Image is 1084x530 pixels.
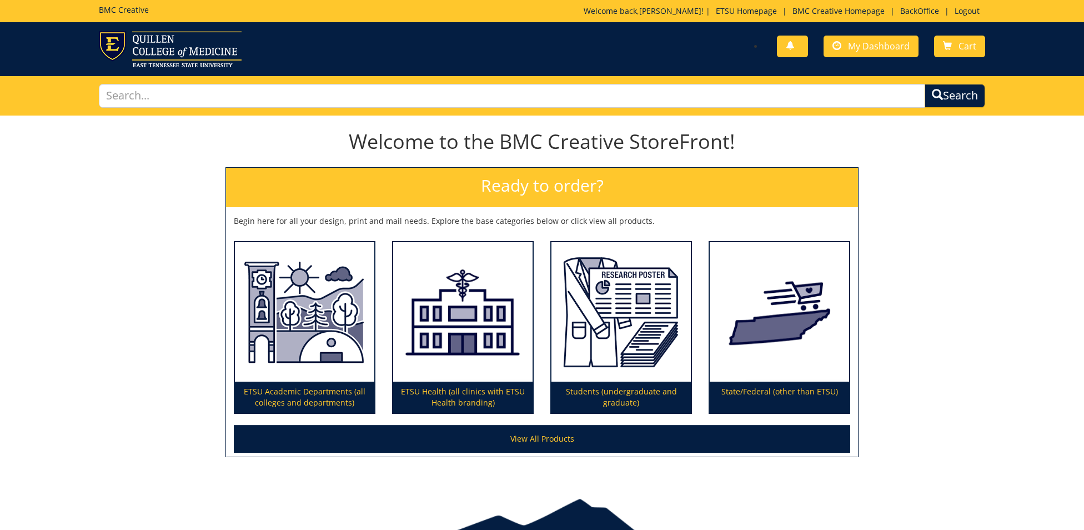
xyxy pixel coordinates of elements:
a: Cart [934,36,985,57]
a: BackOffice [895,6,945,16]
img: Students (undergraduate and graduate) [551,242,691,382]
input: Search... [99,84,926,108]
p: Welcome back, ! | | | | [584,6,985,17]
a: Logout [949,6,985,16]
h1: Welcome to the BMC Creative StoreFront! [225,131,859,153]
a: ETSU Academic Departments (all colleges and departments) [235,242,374,413]
img: ETSU logo [99,31,242,67]
h2: Ready to order? [226,168,858,207]
a: BMC Creative Homepage [787,6,890,16]
h5: BMC Creative [99,6,149,14]
a: My Dashboard [824,36,919,57]
img: State/Federal (other than ETSU) [710,242,849,382]
a: Students (undergraduate and graduate) [551,242,691,413]
button: Search [925,84,985,108]
img: ETSU Health (all clinics with ETSU Health branding) [393,242,533,382]
span: Cart [958,40,976,52]
img: ETSU Academic Departments (all colleges and departments) [235,242,374,382]
a: State/Federal (other than ETSU) [710,242,849,413]
span: My Dashboard [848,40,910,52]
a: ETSU Health (all clinics with ETSU Health branding) [393,242,533,413]
p: ETSU Health (all clinics with ETSU Health branding) [393,382,533,413]
a: ETSU Homepage [710,6,782,16]
p: Students (undergraduate and graduate) [551,382,691,413]
a: View All Products [234,425,850,453]
p: Begin here for all your design, print and mail needs. Explore the base categories below or click ... [234,216,850,227]
a: [PERSON_NAME] [639,6,701,16]
p: State/Federal (other than ETSU) [710,382,849,413]
p: ETSU Academic Departments (all colleges and departments) [235,382,374,413]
